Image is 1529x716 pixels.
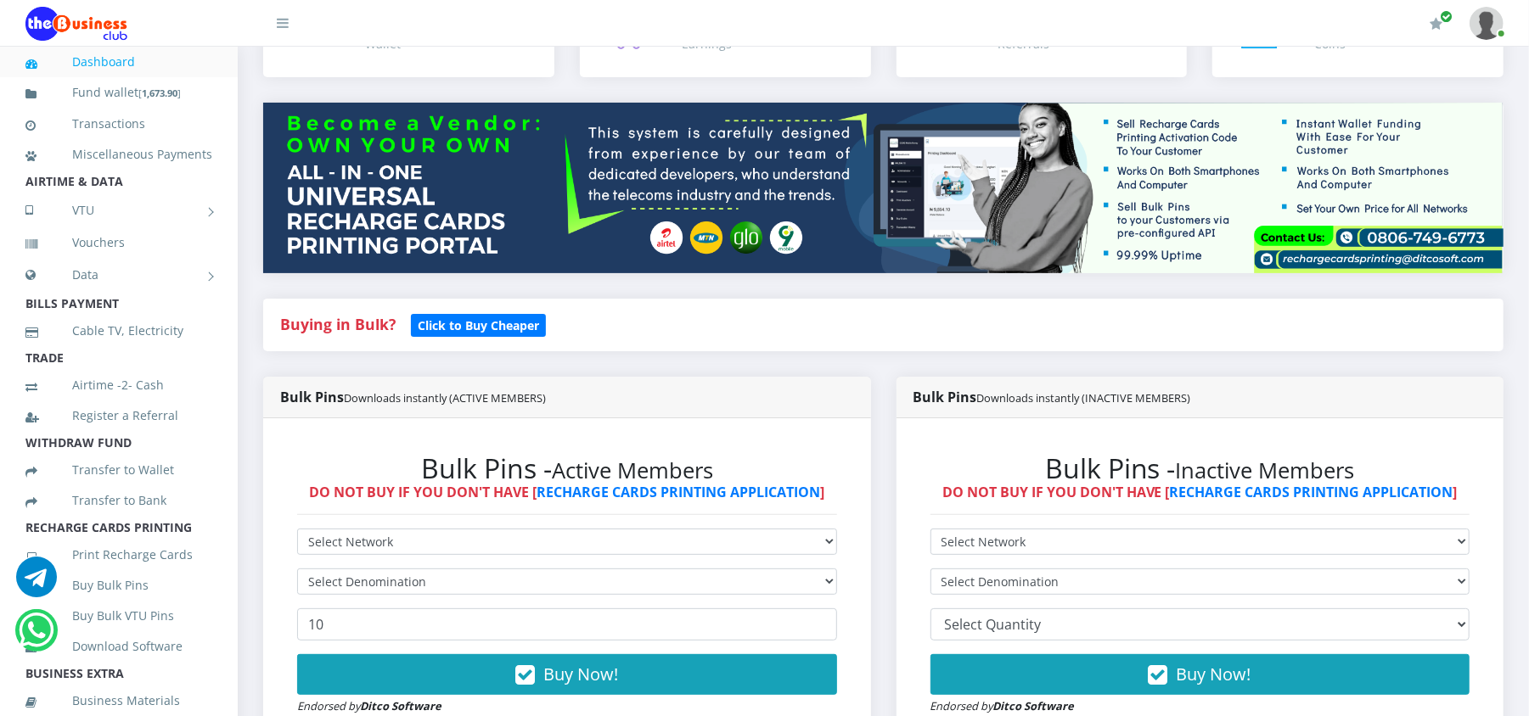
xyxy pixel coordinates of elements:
[25,396,212,435] a: Register a Referral
[1440,10,1453,23] span: Renew/Upgrade Subscription
[537,483,820,501] a: RECHARGE CARDS PRINTING APPLICATION
[25,366,212,405] a: Airtime -2- Cash
[1177,663,1251,685] span: Buy Now!
[360,698,441,713] strong: Ditco Software
[16,569,57,597] a: Chat for support
[309,483,824,501] strong: DO NOT BUY IF YOU DON'T HAVE [ ]
[25,596,212,635] a: Buy Bulk VTU Pins
[1176,456,1355,485] small: Inactive Members
[942,483,1458,501] strong: DO NOT BUY IF YOU DON'T HAVE [ ]
[297,608,837,640] input: Enter Quantity
[20,623,54,651] a: Chat for support
[411,314,546,334] a: Click to Buy Cheaper
[297,452,837,484] h2: Bulk Pins -
[25,42,212,81] a: Dashboard
[138,87,181,99] small: [ ]
[344,390,546,406] small: Downloads instantly (ACTIVE MEMBERS)
[280,388,546,406] strong: Bulk Pins
[263,103,1504,272] img: multitenant_rcp.png
[913,388,1191,406] strong: Bulk Pins
[418,317,539,333] b: Click to Buy Cheaper
[552,456,713,485] small: Active Members
[25,135,212,174] a: Miscellaneous Payments
[25,450,212,489] a: Transfer to Wallet
[142,87,177,99] b: 1,673.90
[25,311,212,350] a: Cable TV, Electricity
[25,104,212,143] a: Transactions
[25,627,212,666] a: Download Software
[930,654,1470,695] button: Buy Now!
[297,698,441,713] small: Endorsed by
[1170,483,1453,501] a: RECHARGE CARDS PRINTING APPLICATION
[25,7,127,41] img: Logo
[297,654,837,695] button: Buy Now!
[543,663,618,685] span: Buy Now!
[25,566,212,605] a: Buy Bulk Pins
[1470,7,1504,40] img: User
[25,73,212,113] a: Fund wallet[1,673.90]
[977,390,1191,406] small: Downloads instantly (INACTIVE MEMBERS)
[25,481,212,520] a: Transfer to Bank
[1430,17,1442,31] i: Renew/Upgrade Subscription
[930,698,1075,713] small: Endorsed by
[25,189,212,232] a: VTU
[25,223,212,262] a: Vouchers
[993,698,1075,713] strong: Ditco Software
[930,452,1470,484] h2: Bulk Pins -
[25,535,212,574] a: Print Recharge Cards
[25,254,212,296] a: Data
[280,314,396,334] strong: Buying in Bulk?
